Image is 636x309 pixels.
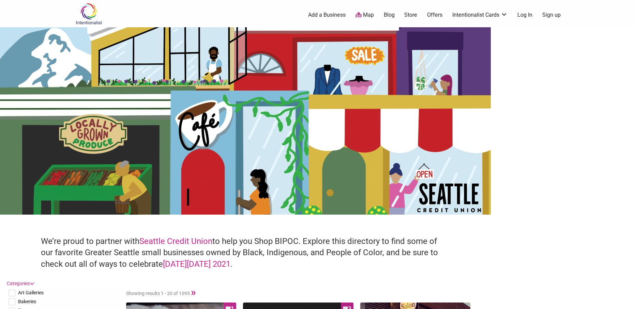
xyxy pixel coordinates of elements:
a: Log In [517,11,532,19]
span: Showing results 1 - 20 of 1095 [126,291,197,296]
a: Add a Business [308,11,346,19]
a: Offers [427,11,442,19]
span: Bakeries [18,299,36,304]
a: [DATE][DATE] 2021 [163,259,230,269]
a: Seattle Credit Union [139,236,212,246]
a: Categories [7,281,34,286]
a: Sign up [542,11,561,19]
span: Art Galleries [18,290,44,295]
a: Map [355,11,374,19]
a: Intentionalist Cards [452,11,508,19]
a: Store [404,11,417,19]
img: Intentionalist [73,3,105,25]
a: Blog [384,11,395,19]
h4: We’re proud to partner with to help you Shop BIPOC. Explore this directory to find some of our fa... [41,236,450,270]
a: » [190,286,197,298]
